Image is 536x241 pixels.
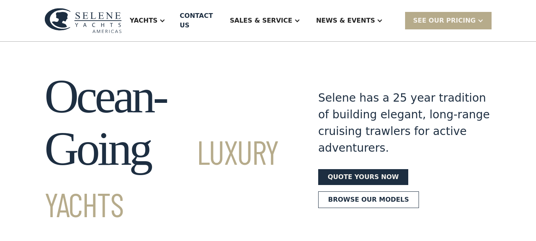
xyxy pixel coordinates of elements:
div: SEE Our Pricing [405,12,492,29]
div: Sales & Service [230,16,292,25]
span: Luxury Yachts [44,131,279,224]
h1: Ocean-Going [44,70,290,228]
div: Contact US [180,11,215,30]
div: Selene has a 25 year tradition of building elegant, long-range cruising trawlers for active adven... [318,90,492,156]
div: Sales & Service [222,5,308,37]
img: logo [44,8,122,33]
div: Yachts [130,16,158,25]
a: Quote yours now [318,169,408,185]
a: Browse our models [318,191,419,208]
div: SEE Our Pricing [413,16,476,25]
div: Yachts [122,5,173,37]
div: News & EVENTS [308,5,391,37]
div: News & EVENTS [316,16,375,25]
